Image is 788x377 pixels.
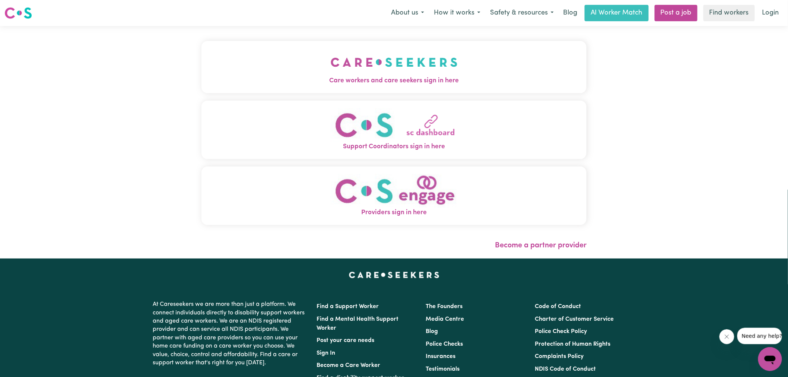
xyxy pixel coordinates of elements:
[201,208,587,218] span: Providers sign in here
[386,5,429,21] button: About us
[349,272,439,278] a: Careseekers home page
[495,242,587,249] a: Become a partner provider
[317,362,380,368] a: Become a Care Worker
[758,347,782,371] iframe: Button to launch messaging window
[535,304,581,310] a: Code of Conduct
[426,329,438,335] a: Blog
[426,341,463,347] a: Police Checks
[317,316,398,331] a: Find a Mental Health Support Worker
[201,41,587,93] button: Care workers and care seekers sign in here
[719,329,734,344] iframe: Close message
[201,101,587,159] button: Support Coordinators sign in here
[426,304,463,310] a: The Founders
[535,341,611,347] a: Protection of Human Rights
[201,76,587,86] span: Care workers and care seekers sign in here
[559,5,582,21] a: Blog
[758,5,784,21] a: Login
[426,366,460,372] a: Testimonials
[585,5,649,21] a: AI Worker Match
[317,338,374,343] a: Post your care needs
[4,5,45,11] span: Need any help?
[201,142,587,152] span: Support Coordinators sign in here
[535,316,614,322] a: Charter of Customer Service
[703,5,755,21] a: Find workers
[535,354,584,359] a: Complaints Policy
[317,350,335,356] a: Sign In
[485,5,559,21] button: Safety & resources
[4,6,32,20] img: Careseekers logo
[429,5,485,21] button: How it works
[317,304,379,310] a: Find a Support Worker
[201,167,587,225] button: Providers sign in here
[655,5,698,21] a: Post a job
[426,354,455,359] a: Insurances
[4,4,32,22] a: Careseekers logo
[153,297,308,370] p: At Careseekers we are more than just a platform. We connect individuals directly to disability su...
[737,328,782,344] iframe: Message from company
[535,329,587,335] a: Police Check Policy
[535,366,596,372] a: NDIS Code of Conduct
[426,316,464,322] a: Media Centre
